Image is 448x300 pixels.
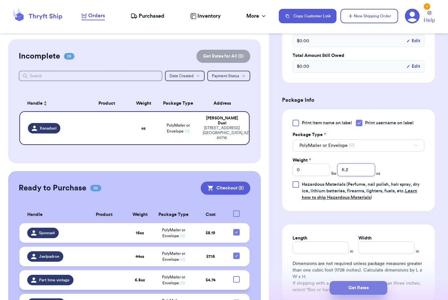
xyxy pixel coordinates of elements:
[302,182,420,200] span: (Perfume, nail polish, hair spray, dry ice, lithium batteries, firearms, lighters, fuels, etc. )
[201,182,250,195] button: Checkout (2)
[199,96,250,111] th: Address
[212,74,239,78] span: Payment Status
[135,255,144,258] strong: 44 oz
[203,126,241,140] div: [STREET_ADDRESS] [GEOGRAPHIC_DATA] , AZ 85716
[135,278,145,282] strong: 6.8 oz
[424,16,435,24] span: Help
[136,231,144,235] strong: 16 oz
[358,235,372,241] label: Width
[141,126,146,130] strong: oz
[153,206,194,223] th: Package Type
[139,12,164,20] span: Purchased
[40,126,56,131] span: Xanaduel
[167,123,190,133] span: PolyMailer or Envelope ✉️
[206,231,215,235] span: $ 8.19
[64,53,74,60] span: 01
[207,71,250,81] button: Payment Status
[27,100,43,107] span: Handle
[165,71,205,81] button: Date Created
[302,182,345,187] span: Hazardous Materials
[405,9,420,24] a: 1
[424,11,435,24] a: Help
[299,142,355,149] span: PolyMailer or Envelope ✉️
[90,185,101,191] span: 05
[282,96,435,104] h3: Package Info
[416,249,419,254] span: in
[82,206,127,223] th: Product
[302,120,352,126] span: Print item name on label
[127,206,153,223] th: Weight
[39,277,70,283] span: Part.time.vintage
[424,3,430,10] div: 1
[88,12,105,20] span: Orders
[39,254,59,259] span: Jaelpadron
[194,206,227,223] th: Cost
[19,71,162,81] input: Search
[81,12,105,20] a: Orders
[162,275,185,285] span: PolyMailer or Envelope ✉️
[196,50,250,63] button: Get Rates for All (0)
[190,12,221,20] a: Inventory
[340,9,398,23] button: New Shipping Order
[293,235,307,241] label: Length
[206,255,215,258] span: $ 7.16
[293,260,424,293] div: Dimensions are not required unless package measures greater than one cubic foot (1728 inches). Ca...
[162,228,185,238] span: PolyMailer or Envelope ✉️
[130,96,157,111] th: Weight
[297,38,309,44] span: $ 0.00
[246,12,267,20] div: More
[293,139,424,152] button: PolyMailer or Envelope ✉️
[365,120,414,126] span: Print username on label
[27,211,43,218] span: Handle
[350,249,353,254] span: in
[170,74,193,78] span: Date Created
[43,99,48,107] button: Sort ascending
[19,51,60,62] h2: Incomplete
[293,132,326,138] label: Package Type
[203,116,241,126] div: [PERSON_NAME] Duel
[84,96,130,111] th: Product
[162,252,185,261] span: PolyMailer or Envelope ✉️
[197,12,221,20] span: Inventory
[19,183,86,193] h2: Ready to Purchase
[297,63,309,70] span: $ 0.00
[331,171,336,176] span: lbs
[376,171,380,176] span: oz
[330,281,387,295] button: Get Rates
[131,12,164,20] a: Purchased
[406,38,420,44] button: Edit
[406,63,420,70] button: Edit
[39,230,55,236] span: Sjoness4
[279,9,336,23] button: Copy Customer Link
[293,157,311,164] label: Weight
[206,278,215,282] span: $ 4.74
[157,96,199,111] th: Package Type
[293,52,424,59] label: Total Amount Still Owed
